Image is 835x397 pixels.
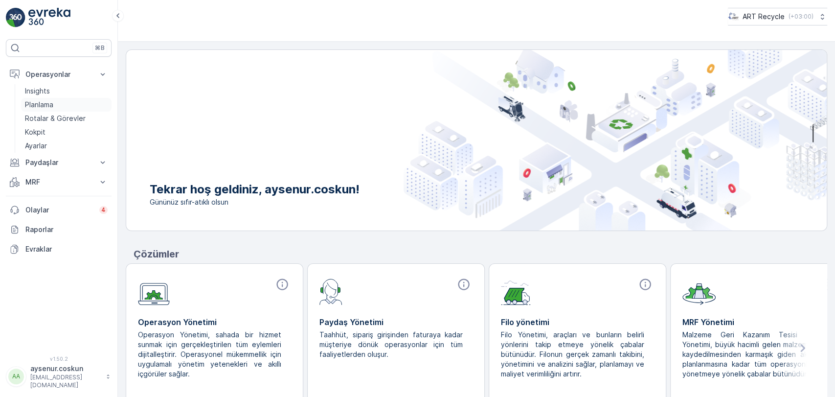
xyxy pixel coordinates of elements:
span: Gününüz sıfır-atıklı olsun [150,197,360,207]
p: ART Recycle [743,12,785,22]
a: Raporlar [6,220,112,239]
img: module-icon [501,278,531,305]
p: Evraklar [25,244,108,254]
span: v 1.50.2 [6,356,112,362]
a: Insights [21,84,112,98]
img: module-icon [319,278,342,305]
button: ART Recycle(+03:00) [728,8,827,25]
img: module-icon [682,278,716,305]
p: MRF [25,177,92,187]
button: MRF [6,172,112,192]
img: module-icon [138,278,170,305]
p: Planlama [25,100,53,110]
p: Kokpit [25,127,45,137]
a: Rotalar & Görevler [21,112,112,125]
p: Malzeme Geri Kazanım Tesisi (MRF) Yönetimi, büyük hacimli gelen malzemelerin kaydedilmesinden kar... [682,330,828,379]
p: Rotalar & Görevler [25,114,86,123]
img: logo [6,8,25,27]
div: AA [8,369,24,384]
p: Filo yönetimi [501,316,654,328]
p: Paydaşlar [25,158,92,167]
p: Raporlar [25,225,108,234]
p: Tekrar hoş geldiniz, aysenur.coskun! [150,182,360,197]
p: aysenur.coskun [30,364,101,374]
button: AAaysenur.coskun[EMAIL_ADDRESS][DOMAIN_NAME] [6,364,112,389]
p: Operasyon Yönetimi, sahada bir hizmet sunmak için gerçekleştirilen tüm eylemleri dijitalleştirir.... [138,330,283,379]
p: ( +03:00 ) [789,13,813,21]
p: Filo Yönetimi, araçları ve bunların belirli yönlerini takip etmeye yönelik çabalar bütünüdür. Fil... [501,330,646,379]
img: logo_light-DOdMpM7g.png [28,8,70,27]
a: Ayarlar [21,139,112,153]
p: Operasyonlar [25,70,92,79]
p: Insights [25,86,50,96]
p: Çözümler [134,247,827,261]
p: Olaylar [25,205,93,215]
a: Kokpit [21,125,112,139]
p: Ayarlar [25,141,47,151]
p: Operasyon Yönetimi [138,316,291,328]
p: Taahhüt, sipariş girişinden faturaya kadar müşteriye dönük operasyonlar için tüm faaliyetlerden o... [319,330,465,359]
p: [EMAIL_ADDRESS][DOMAIN_NAME] [30,374,101,389]
button: Paydaşlar [6,153,112,172]
img: image_23.png [728,11,739,22]
p: 4 [101,206,106,214]
img: city illustration [404,50,827,231]
button: Operasyonlar [6,65,112,84]
a: Evraklar [6,239,112,259]
a: Planlama [21,98,112,112]
a: Olaylar4 [6,200,112,220]
p: ⌘B [95,44,105,52]
p: Paydaş Yönetimi [319,316,473,328]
